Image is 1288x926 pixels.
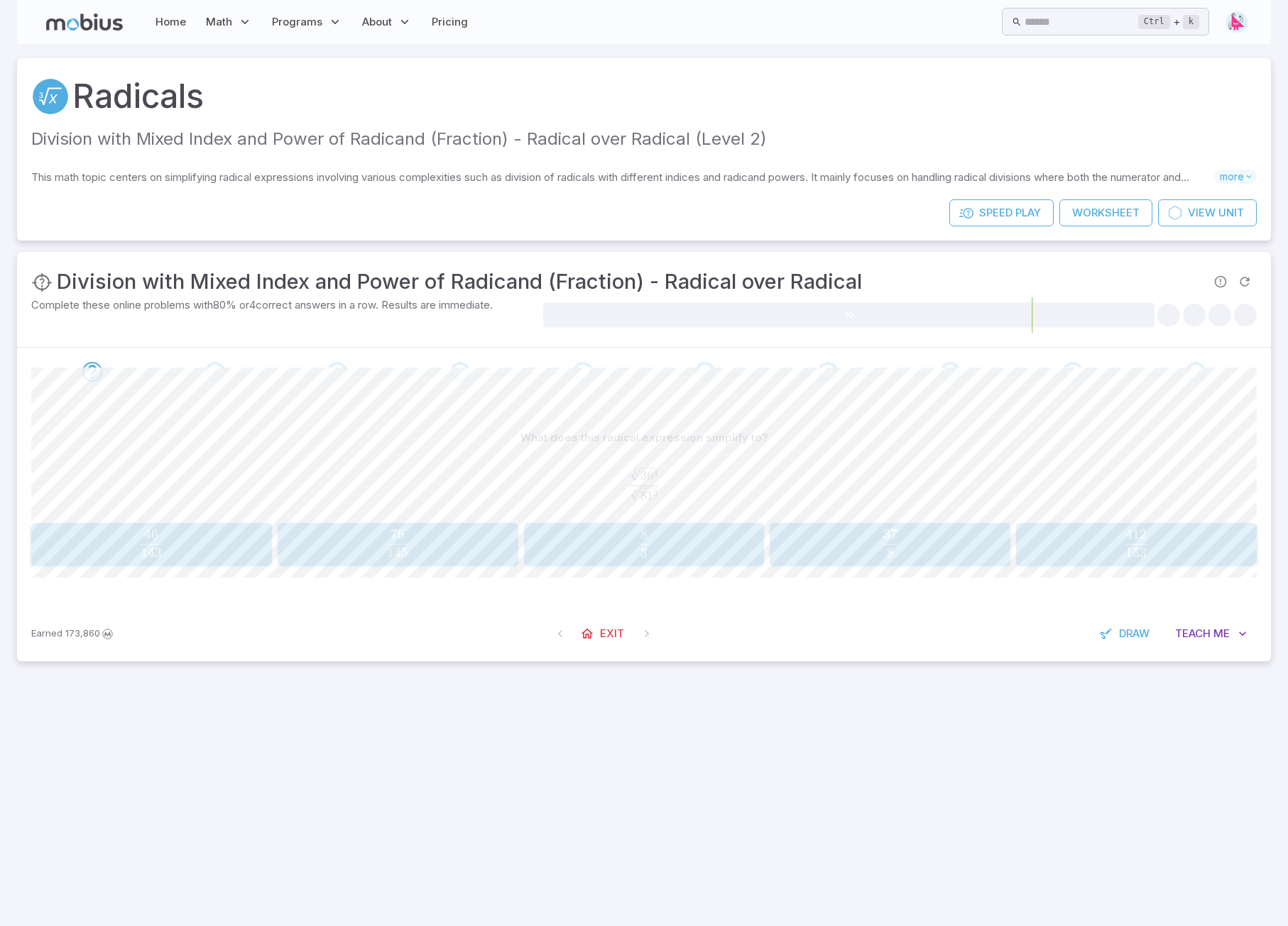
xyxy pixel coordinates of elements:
[1165,620,1257,647] button: TeachMe
[640,545,648,561] span: 3
[1183,15,1199,29] kbd: k
[144,526,159,542] span: 46
[818,362,838,382] div: Go to the next question
[547,621,573,646] span: On First Question
[65,627,100,641] span: 173,860
[573,620,634,647] a: Exit
[57,266,862,297] h3: Division with Mixed Index and Power of Radicand (Fraction) - Radical over Radical
[1119,626,1150,641] span: Draw
[1092,620,1159,647] button: Draw
[695,362,715,382] div: Go to the next question
[658,468,660,480] span: ​
[427,6,472,38] a: Pricing
[1138,15,1170,29] kbd: Ctrl
[205,362,225,382] div: Go to the next question
[520,430,768,446] p: What does this radical expression simplify to?
[634,621,660,646] span: On Latest Question
[1186,362,1206,382] div: Go to the next question
[82,362,102,382] div: Go to the next question
[31,627,115,641] p: Earn Mobius dollars to buy game boosters
[1063,362,1083,382] div: Go to the next question
[206,14,232,30] span: Math
[450,362,470,382] div: Go to the next question
[1175,626,1211,641] span: Teach
[1138,13,1199,31] div: +
[1015,205,1041,221] span: Play
[647,488,653,503] span: 1
[658,487,660,500] span: ​
[1218,205,1244,221] span: Unit
[949,199,1054,226] a: SpeedPlay
[1208,270,1233,294] span: Report an issue with the question
[1188,205,1216,221] span: View
[31,170,1214,185] p: This math topic centers on simplifying radical expressions involving various complexities such as...
[600,626,624,641] span: Exit
[391,526,405,542] span: 76
[1125,526,1147,542] span: 412
[640,488,647,503] span: 8
[362,14,392,30] span: About
[979,205,1013,221] span: Speed
[327,362,347,382] div: Go to the next question
[31,126,1257,153] p: Division with Mixed Index and Power of Radicand (Fraction) - Radical over Radical (Level 2)
[887,545,894,561] span: 8
[31,627,62,641] span: Earned
[272,14,322,30] span: Programs
[573,362,593,382] div: Go to the next question
[31,297,540,313] p: Complete these online problems with 80 % or 4 correct answers in a row. Results are immediate.
[141,545,163,561] span: 143
[151,6,190,38] a: Home
[940,362,960,382] div: Go to the next question
[409,529,410,548] span: ​
[1226,11,1248,33] img: right-triangle.svg
[387,545,409,561] span: 145
[31,77,70,116] a: Radicals
[1059,199,1152,226] a: Worksheet
[163,529,164,548] span: ​
[1158,199,1257,226] a: ViewUnit
[1233,270,1257,294] span: Refresh Question
[640,526,648,542] span: 8
[1213,626,1230,641] span: Me
[72,72,204,121] a: Radicals
[1125,545,1147,561] span: 153
[648,529,649,548] span: ​
[883,526,898,542] span: 37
